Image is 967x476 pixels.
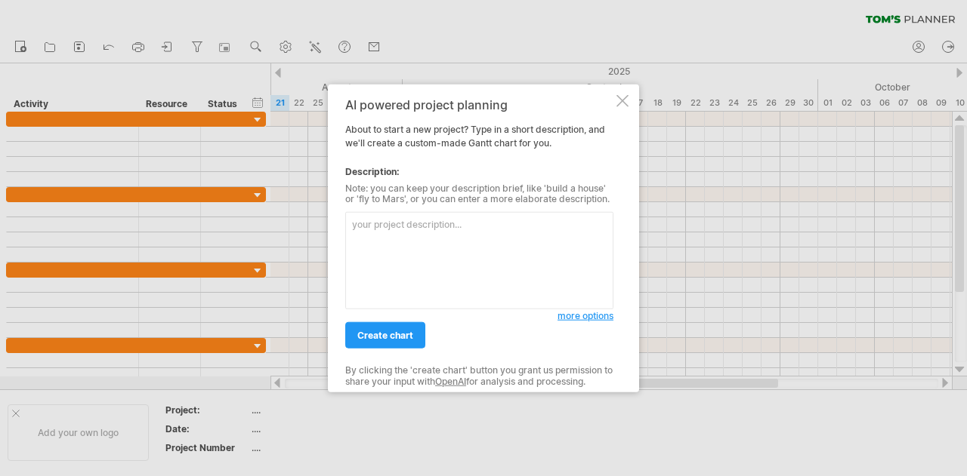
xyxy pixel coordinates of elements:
[558,310,613,321] span: more options
[357,330,413,341] span: create chart
[345,164,613,178] div: Description:
[345,97,613,111] div: AI powered project planning
[345,183,613,204] div: Note: you can keep your description brief, like 'build a house' or 'fly to Mars', or you can ente...
[345,97,613,379] div: About to start a new project? Type in a short description, and we'll create a custom-made Gantt c...
[345,322,425,349] a: create chart
[558,309,613,323] a: more options
[435,375,466,386] a: OpenAI
[345,365,613,387] div: By clicking the 'create chart' button you grant us permission to share your input with for analys...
